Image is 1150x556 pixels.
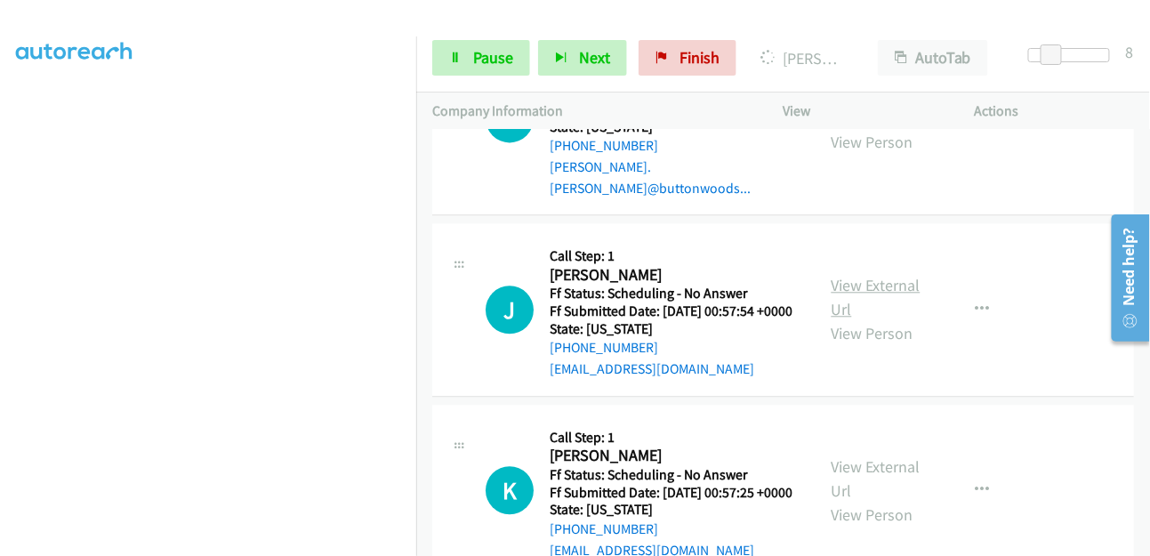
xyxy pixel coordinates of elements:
[832,456,921,501] a: View External Url
[550,285,792,302] h5: Ff Status: Scheduling - No Answer
[550,265,792,286] h2: [PERSON_NAME]
[550,446,792,466] h2: [PERSON_NAME]
[550,466,792,484] h5: Ff Status: Scheduling - No Answer
[1098,207,1150,349] iframe: Resource Center
[550,484,792,502] h5: Ff Submitted Date: [DATE] 00:57:25 +0000
[832,504,913,525] a: View Person
[486,286,534,334] h1: J
[832,323,913,343] a: View Person
[550,360,754,377] a: [EMAIL_ADDRESS][DOMAIN_NAME]
[432,40,530,76] a: Pause
[550,247,792,265] h5: Call Step: 1
[832,275,921,319] a: View External Url
[975,101,1134,122] p: Actions
[550,520,658,537] a: [PHONE_NUMBER]
[486,466,534,514] h1: K
[550,339,658,356] a: [PHONE_NUMBER]
[550,302,792,320] h5: Ff Submitted Date: [DATE] 00:57:54 +0000
[878,40,988,76] button: AutoTab
[473,47,513,68] span: Pause
[832,132,913,152] a: View Person
[550,320,792,338] h5: State: [US_STATE]
[1126,40,1134,64] div: 8
[760,46,846,70] p: [PERSON_NAME]
[486,466,534,514] div: The call is yet to be attempted
[639,40,736,76] a: Finish
[579,47,610,68] span: Next
[550,429,792,447] h5: Call Step: 1
[538,40,627,76] button: Next
[550,137,658,154] a: [PHONE_NUMBER]
[550,158,751,197] a: [PERSON_NAME].[PERSON_NAME]@buttonwoods...
[784,101,943,122] p: View
[550,501,792,519] h5: State: [US_STATE]
[486,286,534,334] div: The call is yet to be attempted
[680,47,720,68] span: Finish
[432,101,752,122] p: Company Information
